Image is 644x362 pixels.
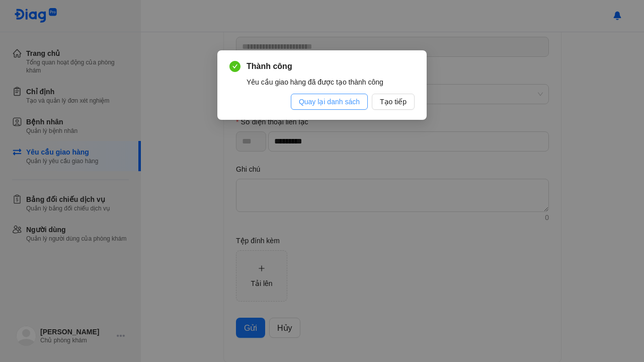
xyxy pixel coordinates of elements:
span: Thành công [247,60,415,73]
div: Yêu cầu giao hàng đã được tạo thành công [247,77,415,88]
span: Quay lại danh sách [299,96,360,107]
span: Tạo tiếp [380,96,407,107]
button: Tạo tiếp [372,94,415,110]
button: Quay lại danh sách [291,94,368,110]
span: check-circle [229,61,240,72]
